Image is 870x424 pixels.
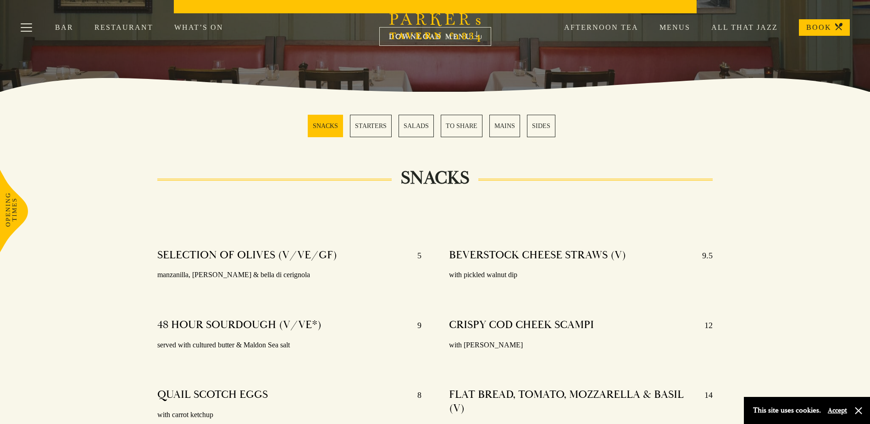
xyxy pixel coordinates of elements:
[350,115,392,137] a: 2 / 6
[157,339,421,352] p: served with cultured butter & Maldon Sea salt
[449,248,626,263] h4: BEVERSTOCK CHEESE STRAWS (V)
[392,167,478,189] h2: SNACKS
[828,406,847,415] button: Accept
[449,339,713,352] p: with [PERSON_NAME]
[695,318,713,333] p: 12
[408,318,421,333] p: 9
[408,388,421,402] p: 8
[157,388,268,402] h4: QUAIL SCOTCH EGGS
[157,268,421,282] p: manzanilla, [PERSON_NAME] & bella di cerignola
[695,388,713,415] p: 14
[527,115,555,137] a: 6 / 6
[157,408,421,422] p: with carrot ketchup
[449,268,713,282] p: with pickled walnut dip
[441,115,482,137] a: 4 / 6
[157,318,321,333] h4: 48 HOUR SOURDOUGH (V/VE*)
[157,248,337,263] h4: SELECTION OF OLIVES (V/VE/GF)
[308,115,343,137] a: 1 / 6
[399,115,434,137] a: 3 / 6
[408,248,421,263] p: 5
[449,388,695,415] h4: FLAT BREAD, TOMATO, MOZZARELLA & BASIL (V)
[854,406,863,415] button: Close and accept
[449,318,594,333] h4: CRISPY COD CHEEK SCAMPI
[489,115,520,137] a: 5 / 6
[753,404,821,417] p: This site uses cookies.
[693,248,713,263] p: 9.5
